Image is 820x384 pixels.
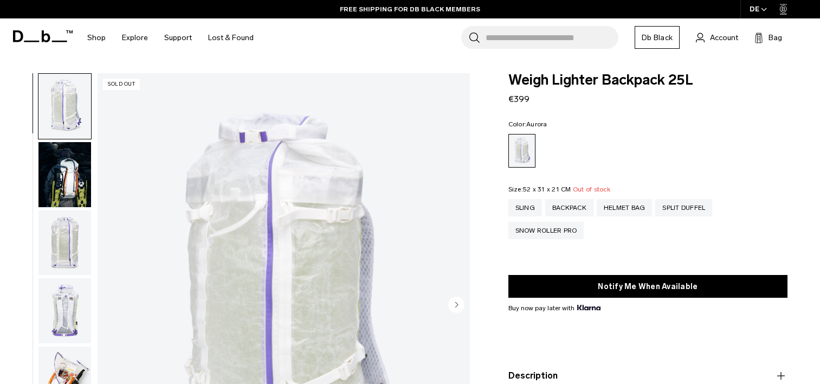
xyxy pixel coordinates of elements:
a: Split Duffel [655,199,712,216]
button: Notify Me When Available [508,275,787,298]
img: {"height" => 20, "alt" => "Klarna"} [577,305,601,310]
a: Backpack [545,199,593,216]
button: Description [508,369,787,382]
button: Weigh_Lighter_Backpack_25L_1.png [38,73,92,139]
a: Shop [87,18,106,57]
img: Weigh_Lighter_Backpack_25L_2.png [38,210,91,276]
a: Support [164,18,192,57]
img: Weigh_Lighter_Backpack_25L_3.png [38,278,91,343]
a: FREE SHIPPING FOR DB BLACK MEMBERS [340,4,480,14]
span: Buy now pay later with [508,303,601,313]
span: Out of stock [573,185,610,193]
a: Helmet Bag [597,199,653,216]
legend: Size: [508,186,610,193]
button: Weigh_Lighter_Backpack_25L_2.png [38,210,92,276]
p: Sold Out [103,79,140,90]
a: Aurora [508,134,535,168]
button: Next slide [448,296,464,315]
button: Weigh_Lighter_Backpack_25L_3.png [38,278,92,344]
img: Weigh_Lighter_Backpack_25L_1.png [38,74,91,139]
a: Account [696,31,738,44]
span: Bag [769,32,782,43]
a: Db Black [635,26,680,49]
span: Aurora [526,120,547,128]
span: €399 [508,94,530,104]
legend: Color: [508,121,547,127]
a: Sling [508,199,542,216]
a: Explore [122,18,148,57]
button: Bag [754,31,782,44]
img: Weigh_Lighter_Backpack_25L_Lifestyle_new.png [38,142,91,207]
button: Weigh_Lighter_Backpack_25L_Lifestyle_new.png [38,142,92,208]
a: Lost & Found [208,18,254,57]
span: Account [710,32,738,43]
span: 52 x 31 x 21 CM [523,185,571,193]
a: Snow Roller Pro [508,222,584,239]
span: Weigh Lighter Backpack 25L [508,73,787,87]
nav: Main Navigation [79,18,262,57]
